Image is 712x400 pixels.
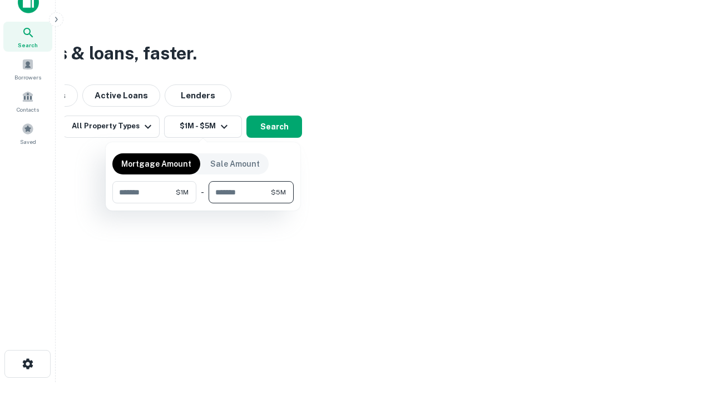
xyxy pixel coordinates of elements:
[656,311,712,364] iframe: Chat Widget
[201,181,204,203] div: -
[271,187,286,197] span: $5M
[176,187,189,197] span: $1M
[121,158,191,170] p: Mortgage Amount
[210,158,260,170] p: Sale Amount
